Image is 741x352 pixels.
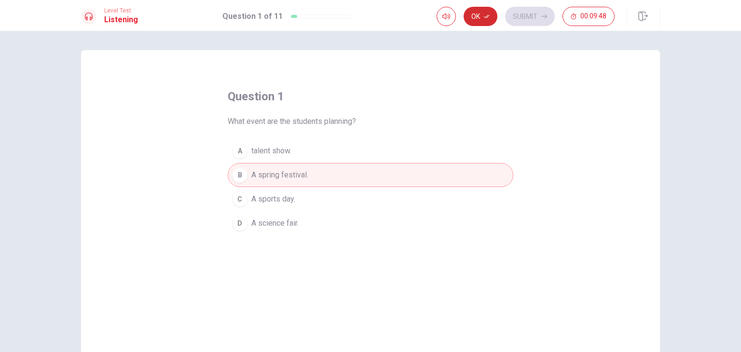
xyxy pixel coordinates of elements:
[228,116,356,127] span: What event are the students planning?
[232,216,247,231] div: D
[228,89,284,104] h4: question 1
[580,13,606,20] span: 00:09:48
[232,167,247,183] div: B
[251,145,291,157] span: talent show.
[228,187,513,211] button: CA sports day.
[563,7,615,26] button: 00:09:48
[104,7,138,14] span: Level Test
[228,211,513,235] button: DA science fair.
[251,193,295,205] span: A sports day.
[464,7,497,26] button: Ok
[232,191,247,207] div: C
[251,169,308,181] span: A spring festival.
[232,143,247,159] div: A
[222,11,283,22] h1: Question 1 of 11
[104,14,138,26] h1: Listening
[251,217,299,229] span: A science fair.
[228,163,513,187] button: BA spring festival.
[228,139,513,163] button: Atalent show.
